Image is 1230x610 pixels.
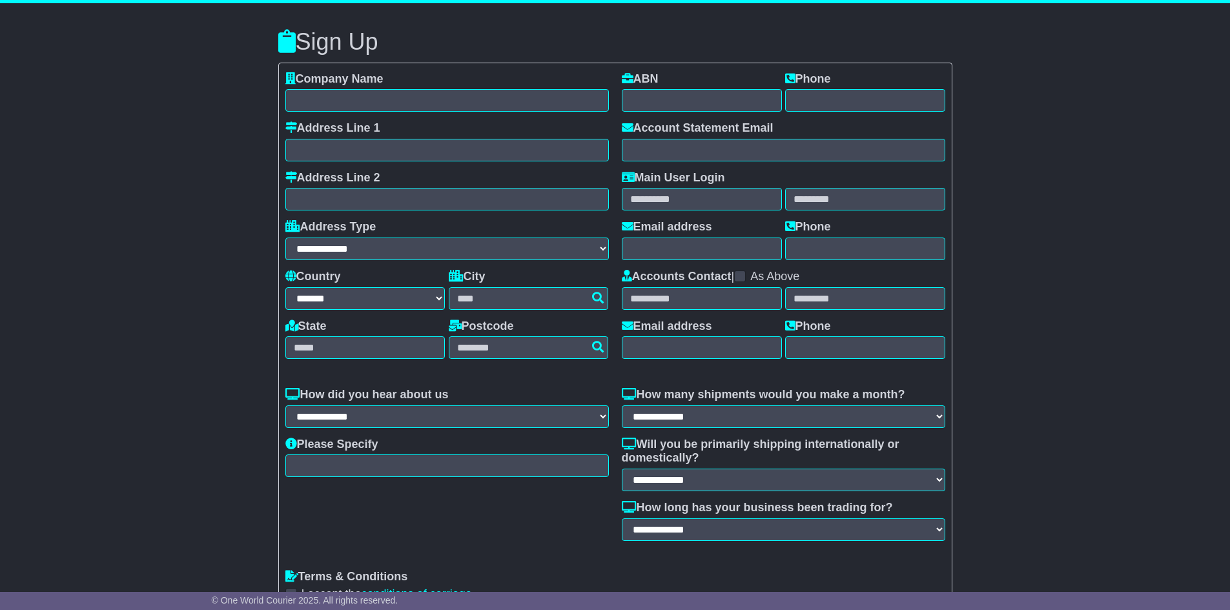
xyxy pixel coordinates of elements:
label: Email address [622,320,712,334]
label: State [285,320,327,334]
label: As Above [750,270,799,284]
label: How long has your business been trading for? [622,501,893,515]
label: Account Statement Email [622,121,774,136]
label: Phone [785,220,831,234]
label: Address Type [285,220,376,234]
label: How did you hear about us [285,388,449,402]
label: Address Line 1 [285,121,380,136]
label: Phone [785,72,831,86]
label: Accounts Contact [622,270,732,284]
label: ABN [622,72,659,86]
label: Phone [785,320,831,334]
label: Company Name [285,72,384,86]
span: © One World Courier 2025. All rights reserved. [212,595,398,605]
label: Please Specify [285,438,378,452]
label: Main User Login [622,171,725,185]
label: Terms & Conditions [285,570,408,584]
label: Postcode [449,320,514,334]
label: City [449,270,486,284]
label: Address Line 2 [285,171,380,185]
label: Will you be primarily shipping internationally or domestically? [622,438,945,465]
div: | [622,270,945,287]
label: Country [285,270,341,284]
label: Email address [622,220,712,234]
a: conditions of carriage [362,587,472,600]
label: How many shipments would you make a month? [622,388,905,402]
h3: Sign Up [278,29,952,55]
label: I accept the [302,587,472,602]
